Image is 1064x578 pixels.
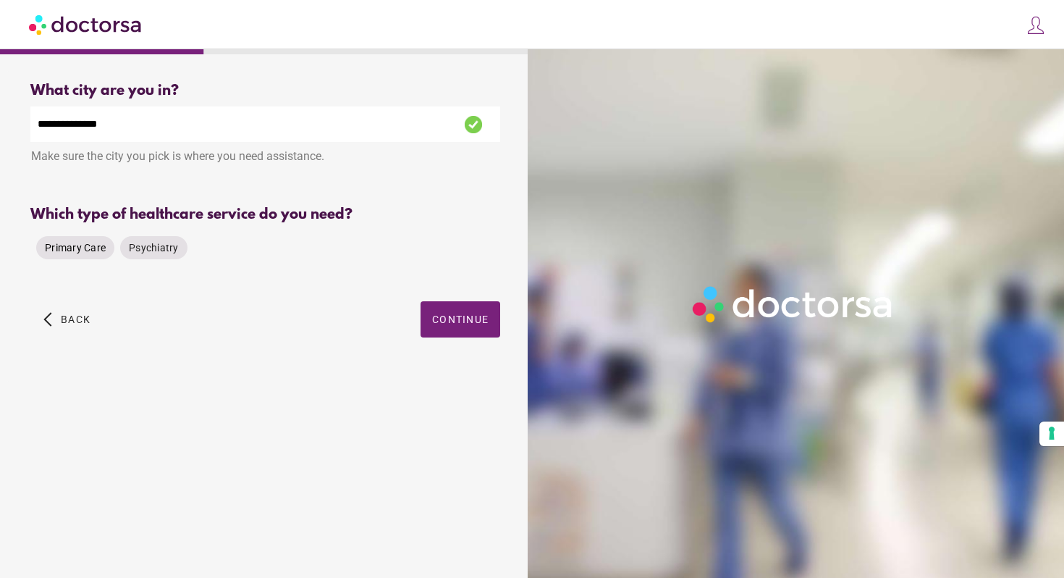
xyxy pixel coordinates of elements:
[61,314,90,325] span: Back
[687,280,900,328] img: Logo-Doctorsa-trans-White-partial-flat.png
[1039,422,1064,446] button: Your consent preferences for tracking technologies
[45,242,106,254] span: Primary Care
[30,83,500,99] div: What city are you in?
[1026,15,1046,35] img: icons8-customer-100.png
[432,314,489,325] span: Continue
[30,206,500,223] div: Which type of healthcare service do you need?
[30,142,500,174] div: Make sure the city you pick is where you need assistance.
[421,301,500,338] button: Continue
[129,242,179,254] span: Psychiatry
[29,8,143,41] img: Doctorsa.com
[38,301,96,338] button: arrow_back_ios Back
